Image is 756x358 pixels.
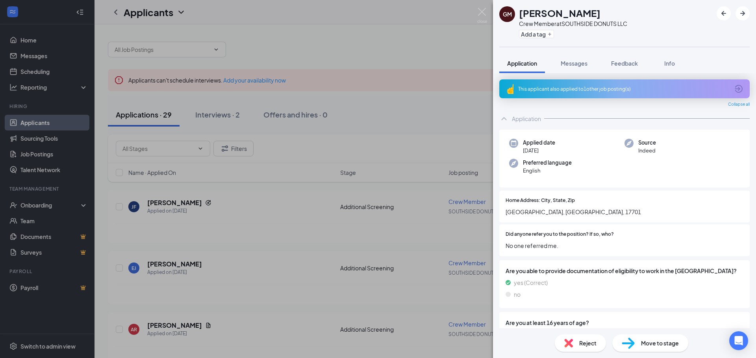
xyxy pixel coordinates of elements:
span: yes (Correct) [514,278,548,287]
span: Source [638,139,656,147]
svg: ChevronUp [499,114,509,123]
span: Info [664,60,675,67]
span: Home Address: City, State, Zip [506,197,575,204]
span: Feedback [611,60,638,67]
span: Messages [561,60,587,67]
span: Applied date [523,139,555,147]
svg: ArrowCircle [734,84,743,94]
div: Open Intercom Messenger [729,331,748,350]
span: No one referred me. [506,241,743,250]
button: ArrowRight [736,6,750,20]
span: Preferred language [523,159,572,167]
span: Are you able to provide documentation of eligibility to work in the [GEOGRAPHIC_DATA]? [506,266,743,275]
svg: ArrowLeftNew [719,9,728,18]
span: Application [507,60,537,67]
div: Crew Member at SOUTHSIDE DONUTS LLC [519,20,627,28]
span: Move to stage [641,339,679,347]
div: This applicant also applied to 1 other job posting(s) [518,86,729,92]
button: ArrowLeftNew [717,6,731,20]
svg: ArrowRight [738,9,747,18]
span: no [514,290,521,299]
span: Collapse all [728,101,750,108]
span: Reject [579,339,597,347]
span: [DATE] [523,147,555,154]
span: Are you at least 16 years of age? [506,318,743,327]
span: Indeed [638,147,656,154]
span: English [523,167,572,174]
div: Application [512,115,541,123]
svg: Plus [547,32,552,37]
span: Did anyone refer you to the position? If so, who? [506,231,614,238]
span: [GEOGRAPHIC_DATA], [GEOGRAPHIC_DATA], 17701 [506,207,743,216]
div: GM [503,10,512,18]
h1: [PERSON_NAME] [519,6,600,20]
button: PlusAdd a tag [519,30,554,38]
